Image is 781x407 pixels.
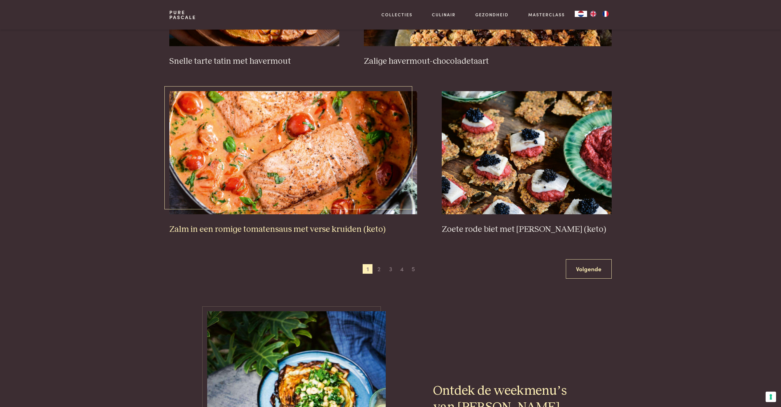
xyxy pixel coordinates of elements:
aside: Language selected: Nederlands [575,11,612,17]
a: NL [575,11,587,17]
img: Zalm in een romige tomatensaus met verse kruiden (keto) [169,91,417,214]
h3: Zalige havermout-chocoladetaart [364,56,612,67]
h3: Zoete rode biet met [PERSON_NAME] (keto) [442,224,612,235]
a: Culinair [432,11,456,18]
a: Zoete rode biet met zure haring (keto) Zoete rode biet met [PERSON_NAME] (keto) [442,91,612,235]
span: 2 [374,264,384,274]
a: Collecties [381,11,413,18]
a: Volgende [566,259,612,279]
a: Masterclass [528,11,565,18]
ul: Language list [587,11,612,17]
span: 5 [409,264,418,274]
img: Zoete rode biet met zure haring (keto) [442,91,612,214]
a: PurePascale [169,10,196,20]
a: Gezondheid [475,11,509,18]
div: Language [575,11,587,17]
h3: Snelle tarte tatin met havermout [169,56,339,67]
span: 4 [397,264,407,274]
h3: Zalm in een romige tomatensaus met verse kruiden (keto) [169,224,417,235]
a: FR [599,11,612,17]
a: EN [587,11,599,17]
span: 1 [363,264,372,274]
button: Uw voorkeuren voor toestemming voor trackingtechnologieën [766,392,776,402]
a: Zalm in een romige tomatensaus met verse kruiden (keto) Zalm in een romige tomatensaus met verse ... [169,91,417,235]
span: 3 [386,264,396,274]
